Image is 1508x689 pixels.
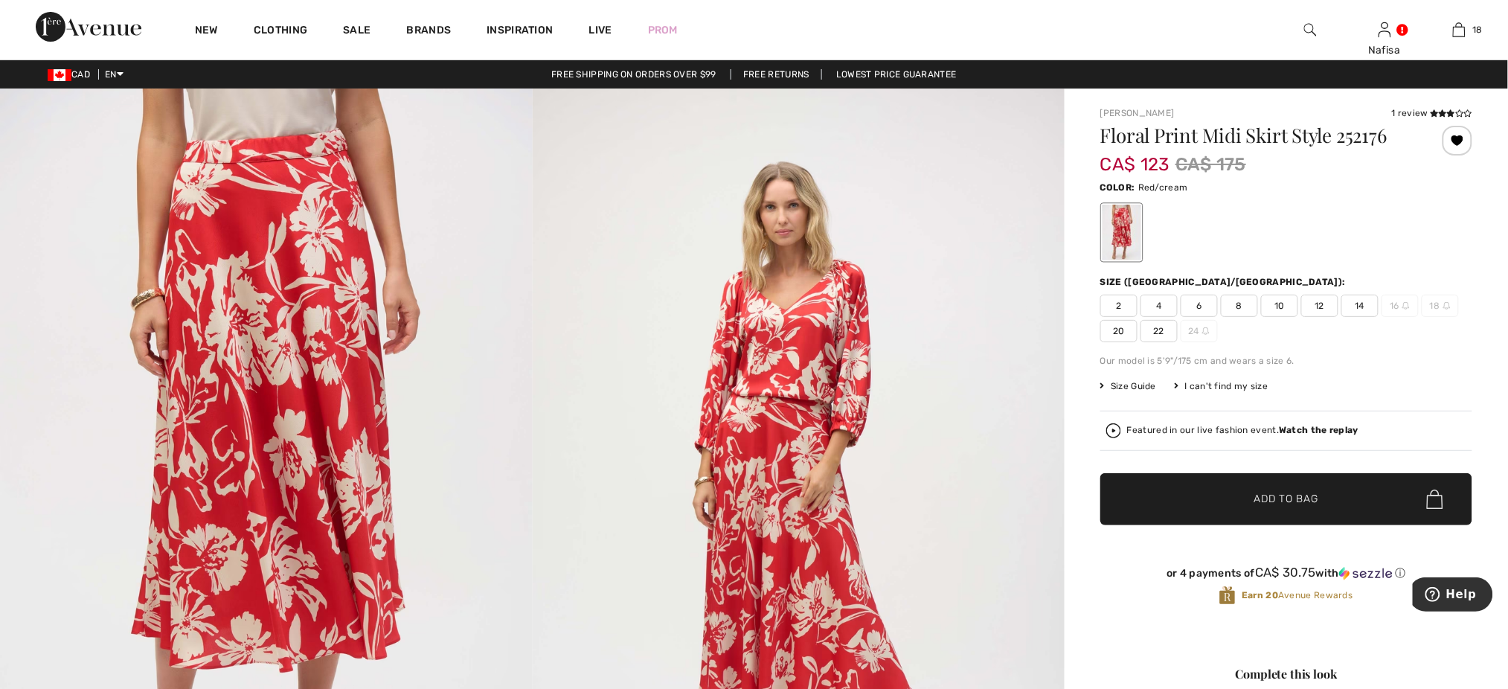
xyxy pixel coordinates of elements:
span: CA$ 30.75 [1255,565,1316,580]
span: 18 [1422,295,1459,317]
a: Free shipping on orders over $99 [539,69,728,80]
img: Watch the replay [1106,423,1121,438]
span: 24 [1181,320,1218,342]
button: Add to Bag [1100,473,1472,525]
iframe: Opens a widget where you can find more information [1413,577,1493,615]
div: or 4 payments ofCA$ 30.75withSezzle Click to learn more about Sezzle [1100,565,1472,586]
span: 4 [1140,295,1178,317]
span: 18 [1473,23,1483,36]
span: Color: [1100,182,1135,193]
a: Clothing [254,24,307,39]
div: 1 review [1392,106,1472,120]
span: 2 [1100,295,1138,317]
a: Sign In [1379,22,1391,36]
span: 16 [1382,295,1419,317]
a: Prom [648,22,678,38]
span: 22 [1140,320,1178,342]
h1: Floral Print Midi Skirt Style 252176 [1100,126,1411,145]
img: Bag.svg [1427,490,1443,509]
img: ring-m.svg [1443,302,1451,310]
img: Avenue Rewards [1219,586,1236,606]
div: Nafisa [1348,42,1421,58]
span: Add to Bag [1254,492,1318,507]
div: Our model is 5'9"/175 cm and wears a size 6. [1100,354,1472,368]
span: 20 [1100,320,1138,342]
span: 10 [1261,295,1298,317]
div: or 4 payments of with [1100,565,1472,580]
img: 1ère Avenue [36,12,141,42]
span: 14 [1341,295,1379,317]
span: CAD [48,69,96,80]
div: Featured in our live fashion event. [1127,426,1358,435]
img: My Info [1379,21,1391,39]
strong: Earn 20 [1242,590,1278,600]
img: My Bag [1453,21,1466,39]
a: New [195,24,218,39]
div: Size ([GEOGRAPHIC_DATA]/[GEOGRAPHIC_DATA]): [1100,275,1349,289]
span: Inspiration [487,24,553,39]
img: search the website [1304,21,1317,39]
span: Red/cream [1138,182,1188,193]
div: Complete this look [1100,665,1472,683]
span: 6 [1181,295,1218,317]
a: Brands [407,24,452,39]
a: Lowest Price Guarantee [824,69,969,80]
img: ring-m.svg [1202,327,1210,335]
div: Red/cream [1103,205,1141,260]
span: 12 [1301,295,1338,317]
a: 18 [1422,21,1495,39]
img: Canadian Dollar [48,69,71,81]
a: Sale [343,24,370,39]
img: ring-m.svg [1402,302,1410,310]
a: [PERSON_NAME] [1100,108,1175,118]
img: Sezzle [1339,567,1393,580]
span: EN [105,69,123,80]
span: CA$ 175 [1175,151,1246,178]
div: I can't find my size [1174,379,1268,393]
a: Free Returns [731,69,822,80]
span: Avenue Rewards [1242,589,1353,602]
span: Size Guide [1100,379,1156,393]
span: CA$ 123 [1100,139,1169,175]
a: Live [589,22,612,38]
strong: Watch the replay [1280,425,1359,435]
span: 8 [1221,295,1258,317]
